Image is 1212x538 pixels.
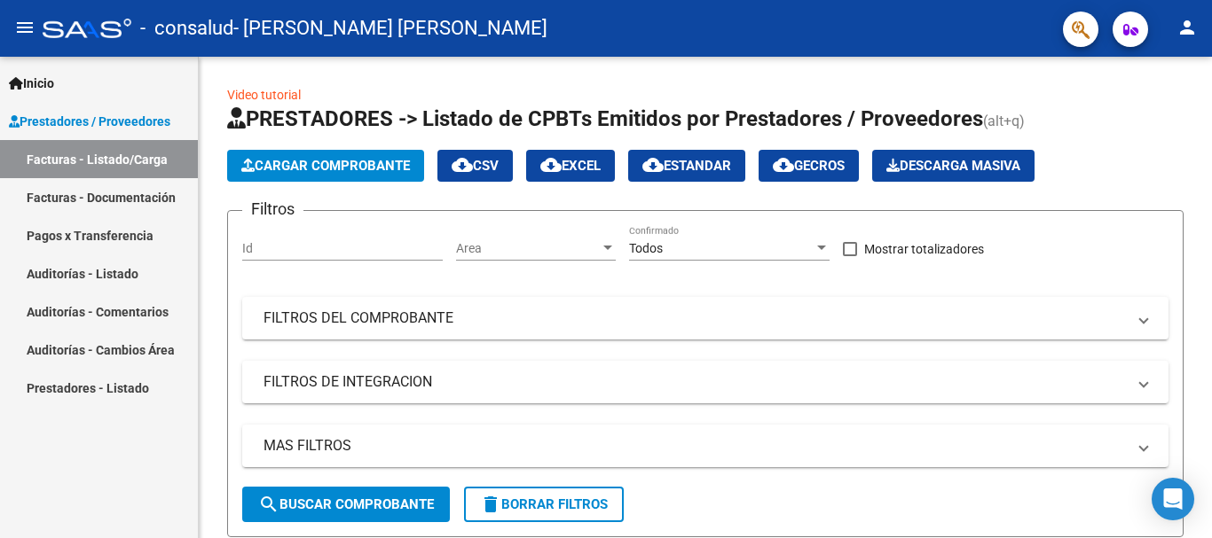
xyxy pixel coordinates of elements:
span: - [PERSON_NAME] [PERSON_NAME] [233,9,547,48]
button: Gecros [759,150,859,182]
span: Todos [629,241,663,255]
button: Cargar Comprobante [227,150,424,182]
button: Buscar Comprobante [242,487,450,522]
span: Descarga Masiva [886,158,1020,174]
span: (alt+q) [983,113,1025,129]
mat-icon: cloud_download [773,154,794,175]
mat-icon: cloud_download [642,154,664,175]
button: EXCEL [526,150,615,182]
span: EXCEL [540,158,601,174]
span: Area [456,241,600,256]
button: Estandar [628,150,745,182]
mat-expansion-panel-header: MAS FILTROS [242,425,1169,467]
app-download-masive: Descarga masiva de comprobantes (adjuntos) [872,150,1035,182]
span: Mostrar totalizadores [864,238,984,260]
mat-icon: search [258,494,279,515]
a: Video tutorial [227,88,301,102]
div: Open Intercom Messenger [1152,478,1194,520]
mat-expansion-panel-header: FILTROS DEL COMPROBANTE [242,297,1169,339]
button: CSV [437,150,513,182]
span: CSV [452,158,499,174]
mat-icon: cloud_download [452,154,473,175]
mat-expansion-panel-header: FILTROS DE INTEGRACION [242,361,1169,403]
mat-icon: cloud_download [540,154,562,175]
mat-icon: menu [14,17,35,38]
mat-panel-title: FILTROS DEL COMPROBANTE [264,308,1126,328]
mat-icon: person [1177,17,1198,38]
span: Estandar [642,158,731,174]
span: Buscar Comprobante [258,496,434,512]
mat-panel-title: MAS FILTROS [264,436,1126,456]
span: Gecros [773,158,845,174]
span: PRESTADORES -> Listado de CPBTs Emitidos por Prestadores / Proveedores [227,106,983,131]
button: Descarga Masiva [872,150,1035,182]
span: Borrar Filtros [480,496,608,512]
mat-icon: delete [480,494,501,515]
span: - consalud [140,9,233,48]
mat-panel-title: FILTROS DE INTEGRACION [264,372,1126,392]
h3: Filtros [242,197,303,222]
span: Prestadores / Proveedores [9,112,170,131]
span: Inicio [9,74,54,93]
span: Cargar Comprobante [241,158,410,174]
button: Borrar Filtros [464,487,624,522]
